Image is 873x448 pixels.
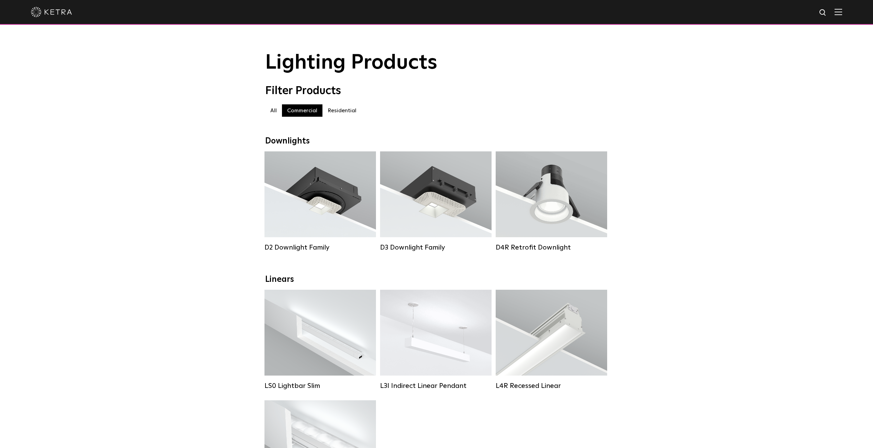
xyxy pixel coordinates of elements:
[835,9,842,15] img: Hamburger%20Nav.svg
[265,84,608,97] div: Filter Products
[265,275,608,285] div: Linears
[496,151,607,252] a: D4R Retrofit Downlight Lumen Output:800Colors:White / BlackBeam Angles:15° / 25° / 40° / 60°Watta...
[496,243,607,252] div: D4R Retrofit Downlight
[265,53,437,73] span: Lighting Products
[264,290,376,390] a: LS0 Lightbar Slim Lumen Output:200 / 350Colors:White / BlackControl:X96 Controller
[264,382,376,390] div: LS0 Lightbar Slim
[380,151,492,252] a: D3 Downlight Family Lumen Output:700 / 900 / 1100Colors:White / Black / Silver / Bronze / Paintab...
[819,9,827,17] img: search icon
[380,382,492,390] div: L3I Indirect Linear Pendant
[282,104,322,117] label: Commercial
[380,290,492,390] a: L3I Indirect Linear Pendant Lumen Output:400 / 600 / 800 / 1000Housing Colors:White / BlackContro...
[264,243,376,252] div: D2 Downlight Family
[496,382,607,390] div: L4R Recessed Linear
[31,7,72,17] img: ketra-logo-2019-white
[264,151,376,252] a: D2 Downlight Family Lumen Output:1200Colors:White / Black / Gloss Black / Silver / Bronze / Silve...
[265,104,282,117] label: All
[322,104,362,117] label: Residential
[496,290,607,390] a: L4R Recessed Linear Lumen Output:400 / 600 / 800 / 1000Colors:White / BlackControl:Lutron Clear C...
[380,243,492,252] div: D3 Downlight Family
[265,136,608,146] div: Downlights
